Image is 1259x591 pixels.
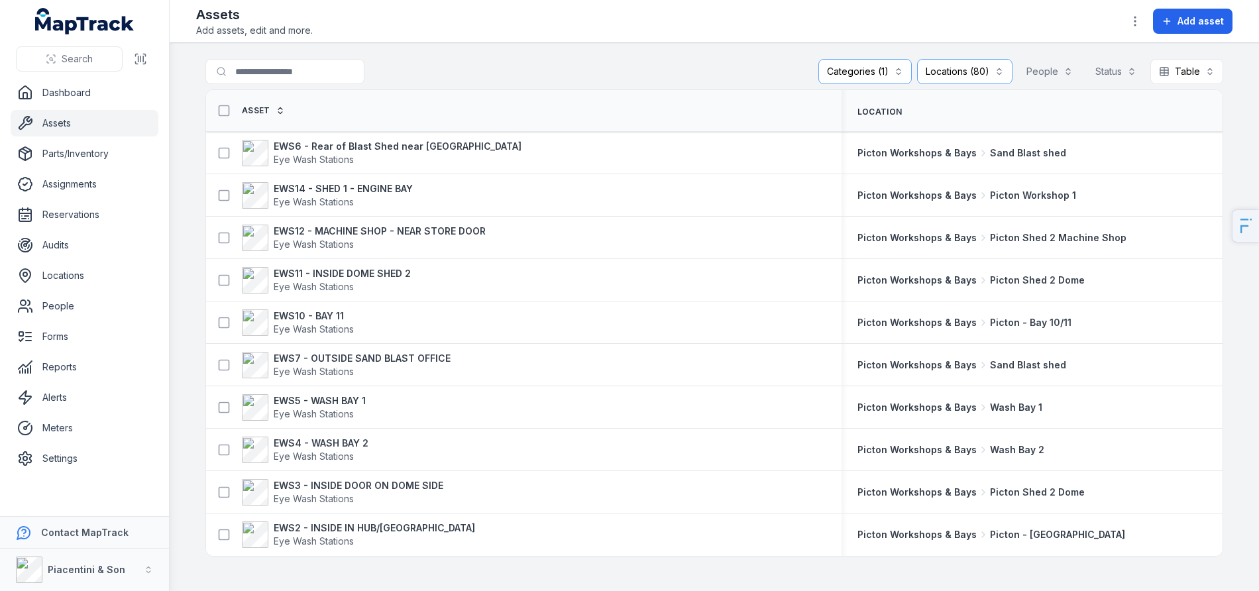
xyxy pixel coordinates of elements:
span: Eye Wash Stations [274,196,354,207]
span: Eye Wash Stations [274,366,354,377]
span: Eye Wash Stations [274,451,354,462]
strong: EWS11 - INSIDE DOME SHED 2 [274,267,411,280]
a: Asset [242,105,285,116]
strong: EWS6 - Rear of Blast Shed near [GEOGRAPHIC_DATA] [274,140,521,153]
button: Table [1150,59,1223,84]
span: Picton Workshops & Bays [857,189,977,202]
strong: EWS10 - BAY 11 [274,309,354,323]
span: Wash Bay 2 [990,443,1044,457]
span: Location [857,107,902,117]
span: Search [62,52,93,66]
strong: EWS7 - OUTSIDE SAND BLAST OFFICE [274,352,451,365]
span: Add assets, edit and more. [196,24,313,37]
span: Picton Workshops & Bays [857,401,977,414]
span: Sand Blast shed [990,146,1066,160]
a: MapTrack [35,8,135,34]
span: Eye Wash Stations [274,239,354,250]
span: Picton Shed 2 Dome [990,486,1085,499]
strong: EWS5 - WASH BAY 1 [274,394,366,407]
a: Alerts [11,384,158,411]
a: EWS2 - INSIDE IN HUB/[GEOGRAPHIC_DATA]Eye Wash Stations [242,521,475,548]
span: Eye Wash Stations [274,408,354,419]
strong: Piacentini & Son [48,564,125,575]
a: Audits [11,232,158,258]
a: Picton Workshops & BaysWash Bay 1 [857,401,1042,414]
span: Eye Wash Stations [274,323,354,335]
a: EWS4 - WASH BAY 2Eye Wash Stations [242,437,368,463]
span: Sand Blast shed [990,358,1066,372]
button: Add asset [1153,9,1232,34]
span: Picton Workshops & Bays [857,528,977,541]
a: Picton Workshops & BaysWash Bay 2 [857,443,1044,457]
a: EWS3 - INSIDE DOOR ON DOME SIDEEye Wash Stations [242,479,443,506]
strong: EWS3 - INSIDE DOOR ON DOME SIDE [274,479,443,492]
a: Picton Workshops & BaysSand Blast shed [857,146,1066,160]
span: Picton Workshops & Bays [857,231,977,244]
a: EWS7 - OUTSIDE SAND BLAST OFFICEEye Wash Stations [242,352,451,378]
a: EWS11 - INSIDE DOME SHED 2Eye Wash Stations [242,267,411,294]
span: Picton Shed 2 Machine Shop [990,231,1126,244]
strong: EWS14 - SHED 1 - ENGINE BAY [274,182,413,195]
a: Picton Workshops & BaysPicton - [GEOGRAPHIC_DATA] [857,528,1125,541]
span: Picton Workshops & Bays [857,316,977,329]
a: Picton Workshops & BaysPicton - Bay 10/11 [857,316,1071,329]
span: Add asset [1177,15,1224,28]
span: Wash Bay 1 [990,401,1042,414]
span: Picton Workshops & Bays [857,146,977,160]
strong: Contact MapTrack [41,527,129,538]
span: Picton Workshops & Bays [857,486,977,499]
span: Picton Workshop 1 [990,189,1076,202]
a: Reservations [11,201,158,228]
button: Status [1087,59,1145,84]
a: EWS12 - MACHINE SHOP - NEAR STORE DOOREye Wash Stations [242,225,486,251]
a: Assignments [11,171,158,197]
span: Picton Workshops & Bays [857,274,977,287]
a: Meters [11,415,158,441]
a: Locations [11,262,158,289]
strong: EWS12 - MACHINE SHOP - NEAR STORE DOOR [274,225,486,238]
span: Picton - [GEOGRAPHIC_DATA] [990,528,1125,541]
a: Picton Workshops & BaysSand Blast shed [857,358,1066,372]
a: EWS14 - SHED 1 - ENGINE BAYEye Wash Stations [242,182,413,209]
a: Settings [11,445,158,472]
span: Eye Wash Stations [274,154,354,165]
strong: EWS2 - INSIDE IN HUB/[GEOGRAPHIC_DATA] [274,521,475,535]
a: EWS5 - WASH BAY 1Eye Wash Stations [242,394,366,421]
a: Picton Workshops & BaysPicton Shed 2 Dome [857,274,1085,287]
span: Picton - Bay 10/11 [990,316,1071,329]
span: Eye Wash Stations [274,535,354,547]
span: Eye Wash Stations [274,281,354,292]
button: People [1018,59,1081,84]
span: Eye Wash Stations [274,493,354,504]
a: Picton Workshops & BaysPicton Workshop 1 [857,189,1076,202]
span: Picton Shed 2 Dome [990,274,1085,287]
a: Assets [11,110,158,136]
h2: Assets [196,5,313,24]
a: Dashboard [11,80,158,106]
strong: EWS4 - WASH BAY 2 [274,437,368,450]
span: Picton Workshops & Bays [857,443,977,457]
a: Forms [11,323,158,350]
a: EWS10 - BAY 11Eye Wash Stations [242,309,354,336]
a: Picton Workshops & BaysPicton Shed 2 Machine Shop [857,231,1126,244]
a: Parts/Inventory [11,140,158,167]
button: Search [16,46,123,72]
a: Picton Workshops & BaysPicton Shed 2 Dome [857,486,1085,499]
a: EWS6 - Rear of Blast Shed near [GEOGRAPHIC_DATA]Eye Wash Stations [242,140,521,166]
span: Asset [242,105,270,116]
span: Picton Workshops & Bays [857,358,977,372]
a: People [11,293,158,319]
a: Reports [11,354,158,380]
